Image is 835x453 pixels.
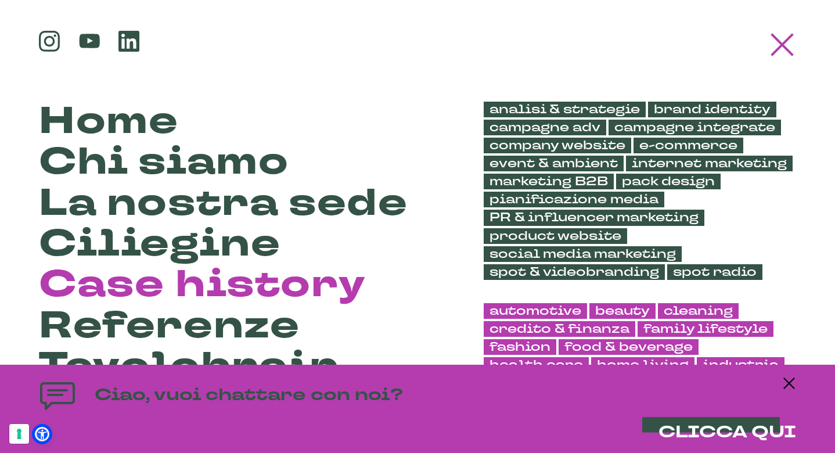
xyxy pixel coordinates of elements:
a: product website [484,228,627,244]
span: CLICCA QUI [658,420,796,443]
a: analisi & strategie [484,102,646,117]
button: Le tue preferenze relative al consenso per le tecnologie di tracciamento [9,424,29,444]
a: fashion [484,339,556,355]
button: CLICCA QUI [658,423,796,441]
a: campagne integrate [609,120,781,135]
a: health care [484,357,589,373]
a: family lifestyle [638,321,773,337]
a: internet marketing [626,156,793,171]
a: credito & finanza [484,321,635,337]
a: industria [697,357,784,373]
a: brand identity [648,102,776,117]
a: campagne adv [484,120,606,135]
a: marketing B2B [484,174,614,189]
h4: Ciao, vuoi chattare con noi? [95,382,403,408]
a: pianificazione media [484,192,664,207]
a: e-commerce [634,138,743,153]
a: La nostra sede [39,184,408,224]
a: Case history [39,265,366,305]
a: Home [39,102,178,142]
a: Chi siamo [39,142,289,183]
a: automotive [484,303,587,319]
a: spot & videobranding [484,264,665,280]
a: company website [484,138,631,153]
a: Referenze [39,306,300,347]
a: Open Accessibility Menu [35,427,49,441]
a: Tavolobrain [39,347,340,387]
a: spot radio [667,264,762,280]
a: PR & influencer marketing [484,210,704,225]
a: pack design [616,174,721,189]
a: social media marketing [484,246,682,262]
a: Ciliegine [39,224,280,265]
a: food & beverage [559,339,699,355]
a: cleaning [658,303,739,319]
a: beauty [589,303,656,319]
a: event & ambient [484,156,624,171]
a: home living [591,357,694,373]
